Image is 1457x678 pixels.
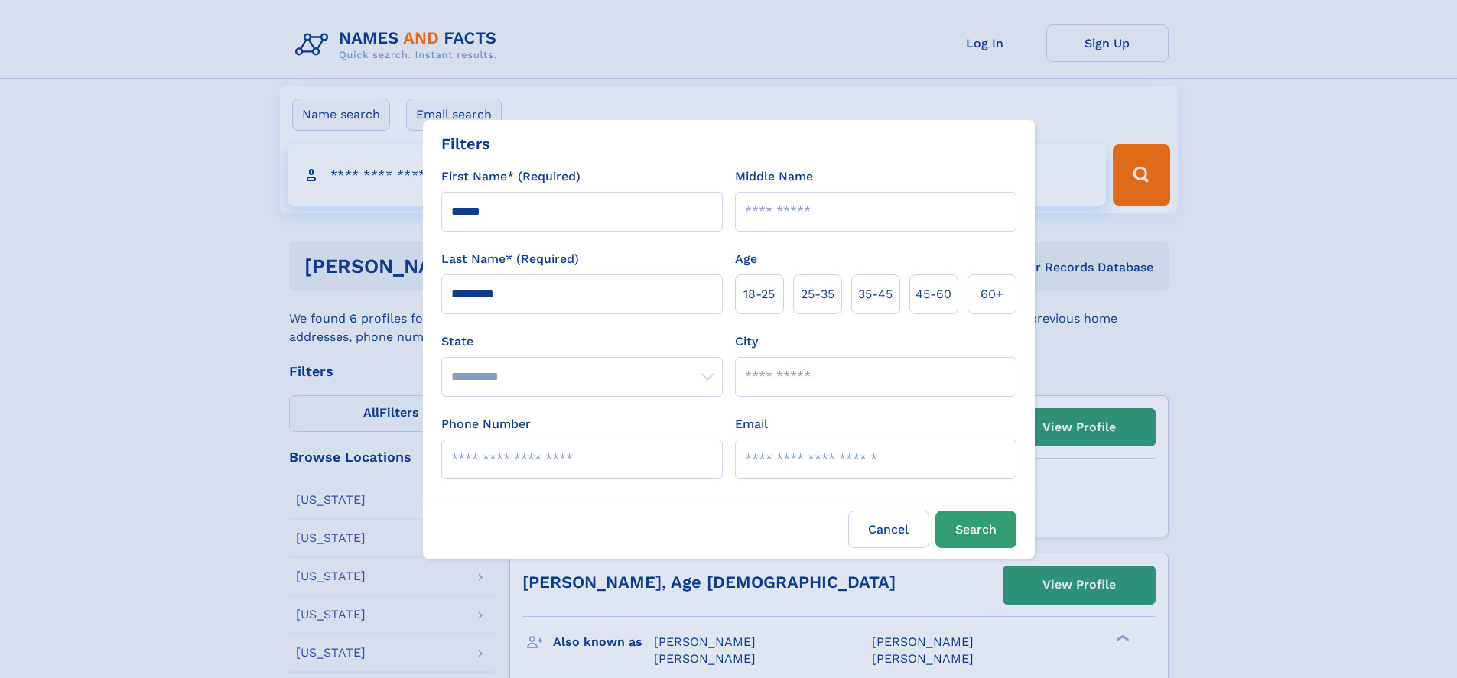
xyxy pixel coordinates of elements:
[735,167,813,186] label: Middle Name
[441,167,581,186] label: First Name* (Required)
[735,415,768,433] label: Email
[858,285,893,303] span: 35‑45
[735,250,757,268] label: Age
[801,285,834,303] span: 25‑35
[981,285,1003,303] span: 60+
[441,132,490,155] div: Filters
[848,511,929,548] label: Cancel
[735,333,758,351] label: City
[441,333,723,351] label: State
[935,511,1016,548] button: Search
[916,285,951,303] span: 45‑60
[441,415,531,433] label: Phone Number
[441,250,579,268] label: Last Name* (Required)
[743,285,775,303] span: 18‑25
